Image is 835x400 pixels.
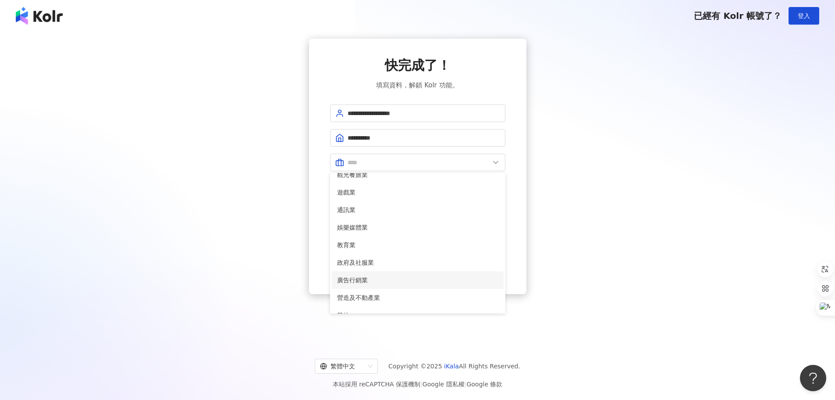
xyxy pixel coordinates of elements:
[16,7,63,25] img: logo
[337,170,498,180] span: 觀光餐旅業
[385,56,451,75] span: 快完成了！
[337,223,498,232] span: 娛樂媒體業
[337,187,498,197] span: 遊戲業
[376,80,458,90] span: 填寫資料，解鎖 Kolr 功能。
[320,359,365,373] div: 繁體中文
[420,381,423,388] span: |
[337,275,498,285] span: 廣告行銷業
[333,379,502,389] span: 本站採用 reCAPTCHA 保護機制
[388,361,520,371] span: Copyright © 2025 All Rights Reserved.
[789,7,819,25] button: 登入
[423,381,465,388] a: Google 隱私權
[337,258,498,267] span: 政府及社服業
[800,365,826,391] iframe: Help Scout Beacon - Open
[694,11,782,21] span: 已經有 Kolr 帳號了？
[444,363,459,370] a: iKala
[465,381,467,388] span: |
[337,293,498,303] span: 營造及不動產業
[337,310,498,320] span: 其他
[798,12,810,19] span: 登入
[337,205,498,215] span: 通訊業
[337,240,498,250] span: 教育業
[466,381,502,388] a: Google 條款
